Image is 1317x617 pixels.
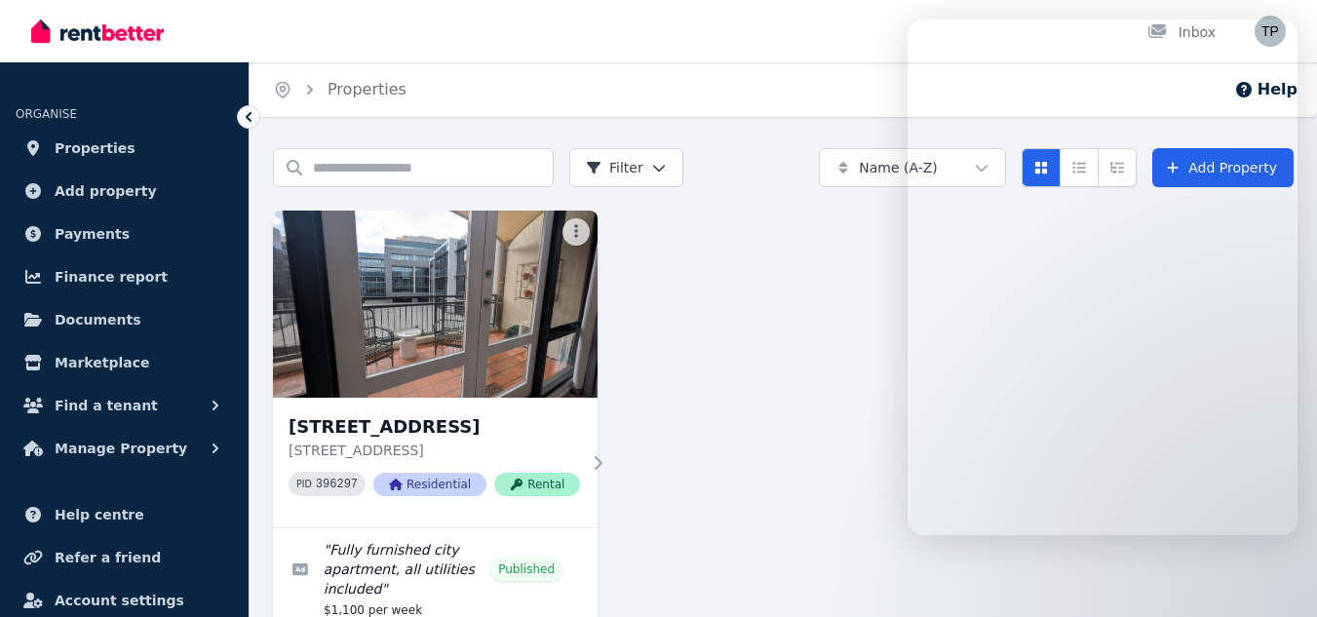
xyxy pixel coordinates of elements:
[819,148,1006,187] button: Name (A-Z)
[16,495,233,534] a: Help centre
[373,473,486,496] span: Residential
[55,265,168,289] span: Finance report
[55,589,184,612] span: Account settings
[16,257,233,296] a: Finance report
[55,222,130,246] span: Payments
[908,19,1298,535] iframe: Intercom live chat
[1251,551,1298,598] iframe: Intercom live chat
[55,136,136,160] span: Properties
[296,479,312,489] small: PID
[16,538,233,577] a: Refer a friend
[55,437,187,460] span: Manage Property
[55,308,141,331] span: Documents
[16,214,233,253] a: Payments
[289,441,580,460] p: [STREET_ADDRESS]
[16,129,233,168] a: Properties
[55,179,157,203] span: Add property
[16,300,233,339] a: Documents
[316,478,358,491] code: 396297
[273,211,598,398] img: 96/66 Allara St, Canberra City
[55,394,158,417] span: Find a tenant
[16,107,77,121] span: ORGANISE
[569,148,683,187] button: Filter
[55,351,149,374] span: Marketplace
[250,62,430,117] nav: Breadcrumb
[31,17,164,46] img: RentBetter
[55,546,161,569] span: Refer a friend
[562,218,590,246] button: More options
[273,211,598,527] a: 96/66 Allara St, Canberra City[STREET_ADDRESS][STREET_ADDRESS]PID 396297ResidentialRental
[328,80,407,98] a: Properties
[494,473,580,496] span: Rental
[289,413,580,441] h3: [STREET_ADDRESS]
[16,429,233,468] button: Manage Property
[16,172,233,211] a: Add property
[859,158,938,177] span: Name (A-Z)
[16,386,233,425] button: Find a tenant
[586,158,643,177] span: Filter
[55,503,144,526] span: Help centre
[1255,16,1286,47] img: Tamara Pratt
[16,343,233,382] a: Marketplace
